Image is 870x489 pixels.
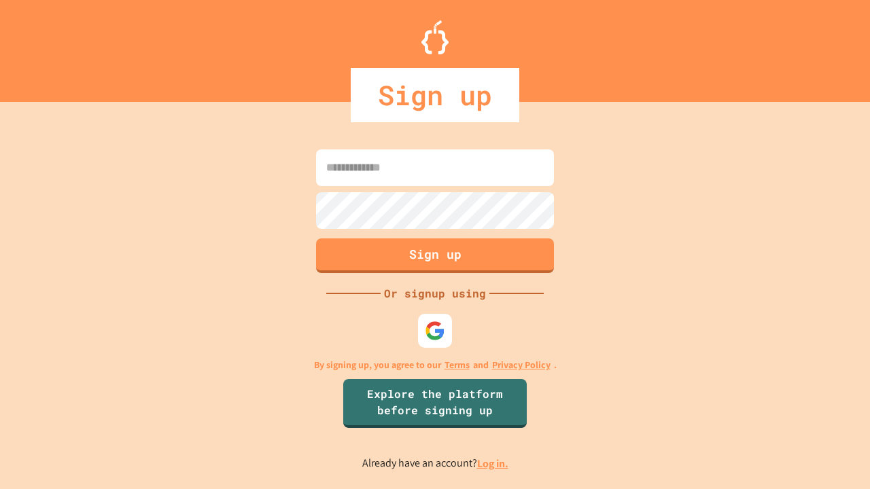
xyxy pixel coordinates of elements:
[477,456,508,471] a: Log in.
[343,379,527,428] a: Explore the platform before signing up
[492,358,551,372] a: Privacy Policy
[314,358,557,372] p: By signing up, you agree to our and .
[421,20,449,54] img: Logo.svg
[445,358,470,372] a: Terms
[425,321,445,341] img: google-icon.svg
[362,455,508,472] p: Already have an account?
[316,238,554,273] button: Sign up
[381,285,489,302] div: Or signup using
[351,68,519,122] div: Sign up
